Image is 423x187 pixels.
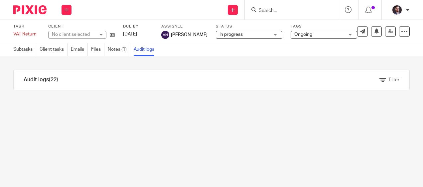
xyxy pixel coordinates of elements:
[48,24,115,29] label: Client
[134,43,158,56] a: Audit logs
[392,5,402,15] img: Capture.PNG
[13,31,40,37] div: VAT Return
[294,32,312,37] span: Ongoing
[123,24,153,29] label: Due by
[216,24,282,29] label: Status
[371,26,382,37] button: Snooze task
[40,43,68,56] a: Client tasks
[219,32,243,37] span: In progress
[161,24,208,29] label: Assignee
[13,24,40,29] label: Task
[258,8,318,14] input: Search
[91,43,104,56] a: Files
[171,31,208,38] span: [PERSON_NAME]
[110,32,115,37] i: Open client page
[357,26,368,37] a: Send new email to Omid Aminian
[71,43,88,56] a: Emails
[108,43,130,56] a: Notes (1)
[13,43,36,56] a: Subtasks
[385,26,396,37] a: Reassign task
[291,24,357,29] label: Tags
[161,31,169,39] img: Aayush Niraula
[52,31,95,38] div: No client selected
[123,32,137,36] span: [DATE]
[13,5,47,14] img: Pixie
[389,78,399,82] span: Filter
